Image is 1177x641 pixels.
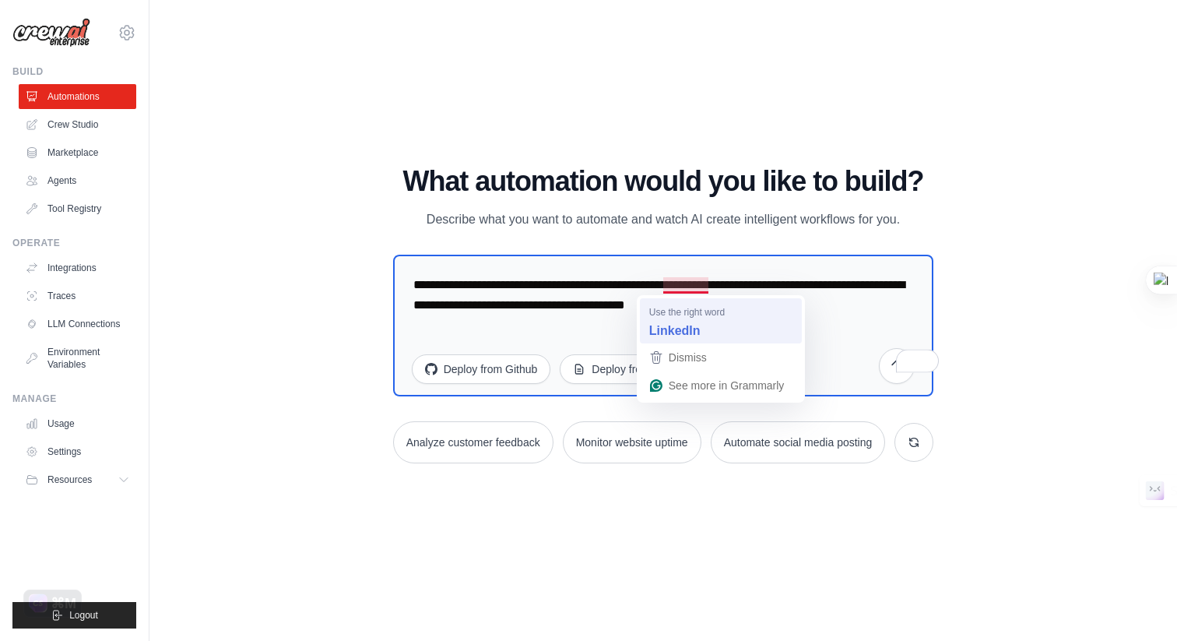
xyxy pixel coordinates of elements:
[19,84,136,109] a: Automations
[12,65,136,78] div: Build
[1099,566,1177,641] iframe: Chat Widget
[393,255,934,396] textarea: To enrich screen reader interactions, please activate Accessibility in Grammarly extension settings
[19,168,136,193] a: Agents
[393,421,553,463] button: Analyze customer feedback
[711,421,886,463] button: Automate social media posting
[19,140,136,165] a: Marketplace
[12,237,136,249] div: Operate
[19,411,136,436] a: Usage
[19,196,136,221] a: Tool Registry
[19,467,136,492] button: Resources
[560,354,697,384] button: Deploy from zip file
[69,609,98,622] span: Logout
[19,255,136,280] a: Integrations
[12,18,90,48] img: Logo
[12,602,136,629] button: Logout
[563,421,701,463] button: Monitor website uptime
[402,210,925,230] p: Describe what you want to automate and watch AI create intelligent workflows for you.
[412,354,551,384] button: Deploy from Github
[19,340,136,377] a: Environment Variables
[19,312,136,336] a: LLM Connections
[12,393,136,405] div: Manage
[19,439,136,464] a: Settings
[19,284,136,308] a: Traces
[393,166,934,197] h1: What automation would you like to build?
[47,474,92,486] span: Resources
[51,596,76,611] div: ⌘M
[19,112,136,137] a: Crew Studio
